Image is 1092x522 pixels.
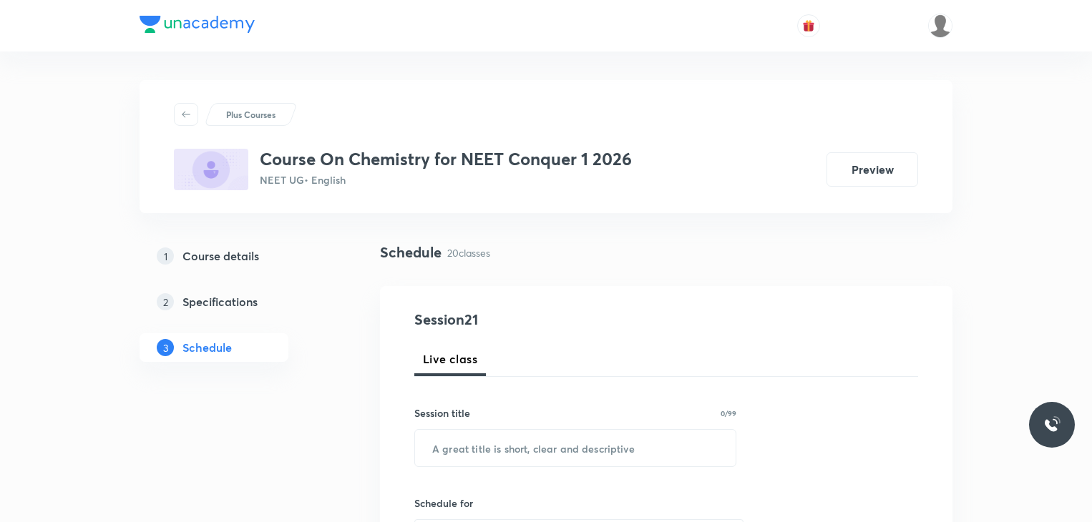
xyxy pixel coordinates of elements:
a: 2Specifications [140,287,334,316]
span: Live class [423,350,477,368]
p: Plus Courses [226,108,276,121]
p: 3 [157,339,174,356]
button: avatar [797,14,820,37]
h4: Session 21 [414,309,676,330]
h5: Course details [182,247,259,265]
p: 20 classes [447,245,490,260]
a: Company Logo [140,16,255,36]
p: 0/99 [721,410,736,417]
h4: Schedule [380,242,442,263]
h6: Schedule for [414,496,736,511]
img: Company Logo [140,16,255,33]
h5: Schedule [182,339,232,356]
img: avatar [802,19,815,32]
h3: Course On Chemistry for NEET Conquer 1 2026 [260,149,632,169]
img: Athira [928,14,952,38]
a: 1Course details [140,242,334,270]
p: 1 [157,247,174,265]
p: NEET UG • English [260,172,632,187]
button: Preview [827,152,918,187]
input: A great title is short, clear and descriptive [415,430,736,466]
h6: Session title [414,405,470,420]
img: D892B045-E906-4CAE-BB84-22C900A9FC6D_plus.png [174,149,248,190]
h5: Specifications [182,293,258,310]
img: ttu [1043,416,1061,433]
p: 2 [157,293,174,310]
